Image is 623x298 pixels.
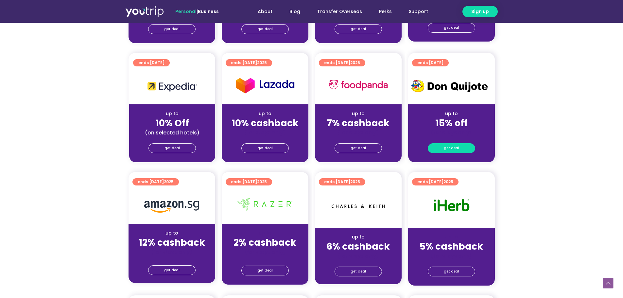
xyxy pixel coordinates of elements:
[324,178,360,185] span: ends [DATE]
[471,8,489,15] span: Sign up
[257,60,267,65] span: 2025
[164,25,180,34] span: get deal
[241,24,289,34] a: get deal
[420,240,483,253] strong: 5% cashback
[351,25,366,34] span: get deal
[351,144,366,153] span: get deal
[257,25,273,34] span: get deal
[134,249,210,255] div: (for stays only)
[417,59,443,66] span: ends [DATE]
[413,129,490,136] div: (for stays only)
[309,6,371,18] a: Transfer Overseas
[335,143,382,153] a: get deal
[351,267,366,276] span: get deal
[133,59,170,66] a: ends [DATE]
[413,234,490,240] div: up to
[231,59,267,66] span: ends [DATE]
[227,230,303,237] div: up to
[412,59,449,66] a: ends [DATE]
[412,178,459,185] a: ends [DATE]2025
[371,6,400,18] a: Perks
[138,59,164,66] span: ends [DATE]
[138,178,174,185] span: ends [DATE]
[227,110,303,117] div: up to
[435,117,468,130] strong: 15% off
[428,267,475,276] a: get deal
[249,6,281,18] a: About
[350,179,360,184] span: 2025
[324,59,360,66] span: ends [DATE]
[444,23,459,32] span: get deal
[319,178,365,185] a: ends [DATE]2025
[148,265,196,275] a: get deal
[175,8,197,15] span: Personal
[231,178,267,185] span: ends [DATE]
[335,267,382,276] a: get deal
[227,129,303,136] div: (for stays only)
[326,240,390,253] strong: 6% cashback
[198,8,219,15] a: Business
[148,143,196,153] a: get deal
[164,266,180,275] span: get deal
[428,23,475,33] a: get deal
[139,236,205,249] strong: 12% cashback
[327,117,389,130] strong: 7% cashback
[400,6,437,18] a: Support
[281,6,309,18] a: Blog
[134,230,210,237] div: up to
[350,60,360,65] span: 2025
[134,129,210,136] div: (on selected hotels)
[226,178,272,185] a: ends [DATE]2025
[232,117,299,130] strong: 10% cashback
[257,266,273,275] span: get deal
[227,249,303,255] div: (for stays only)
[462,6,498,17] a: Sign up
[155,117,189,130] strong: 10% Off
[175,8,219,15] span: |
[226,59,272,66] a: ends [DATE]2025
[319,59,365,66] a: ends [DATE]2025
[320,234,396,240] div: up to
[132,178,179,185] a: ends [DATE]2025
[164,144,180,153] span: get deal
[148,24,196,34] a: get deal
[320,110,396,117] div: up to
[320,253,396,259] div: (for stays only)
[444,144,459,153] span: get deal
[241,143,289,153] a: get deal
[257,144,273,153] span: get deal
[236,6,437,18] nav: Menu
[257,179,267,184] span: 2025
[428,143,475,153] a: get deal
[241,266,289,275] a: get deal
[413,253,490,259] div: (for stays only)
[234,236,296,249] strong: 2% cashback
[164,179,174,184] span: 2025
[413,110,490,117] div: up to
[417,178,453,185] span: ends [DATE]
[443,179,453,184] span: 2025
[320,129,396,136] div: (for stays only)
[134,110,210,117] div: up to
[335,24,382,34] a: get deal
[444,267,459,276] span: get deal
